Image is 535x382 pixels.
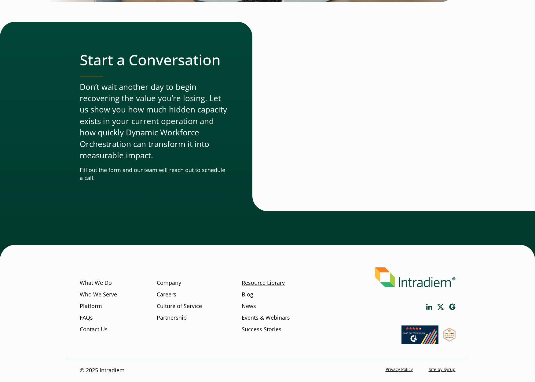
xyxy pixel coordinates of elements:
[80,291,117,299] a: Who We Serve
[242,302,256,310] a: News
[242,314,290,322] a: Events & Webinars
[280,51,456,180] iframe: Contact Form
[157,291,176,299] a: Careers
[80,302,102,310] a: Platform
[80,51,228,69] h2: Start a Conversation
[157,302,202,310] a: Culture of Service
[443,328,456,342] img: SourceForge User Reviews
[80,325,108,333] a: Contact Us
[401,325,438,344] img: Read our reviews on G2
[157,314,187,322] a: Partnership
[242,291,253,299] a: Blog
[80,279,112,287] a: What We Do
[242,325,281,333] a: Success Stories
[80,314,93,322] a: FAQs
[386,367,413,373] a: Privacy Policy
[449,303,456,310] a: Link opens in a new window
[80,166,228,182] p: Fill out the form and our team will reach out to schedule a call.
[443,336,456,343] a: Link opens in a new window
[242,279,285,287] a: Resource Library
[401,338,438,345] a: Link opens in a new window
[375,267,456,287] img: Intradiem
[429,367,456,373] a: Site by Syrup
[80,367,125,375] p: © 2025 Intradiem
[437,304,444,310] a: Link opens in a new window
[80,81,228,161] p: Don’t wait another day to begin recovering the value you’re losing. Let us show you how much hidd...
[157,279,181,287] a: Company
[426,304,432,310] a: Link opens in a new window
